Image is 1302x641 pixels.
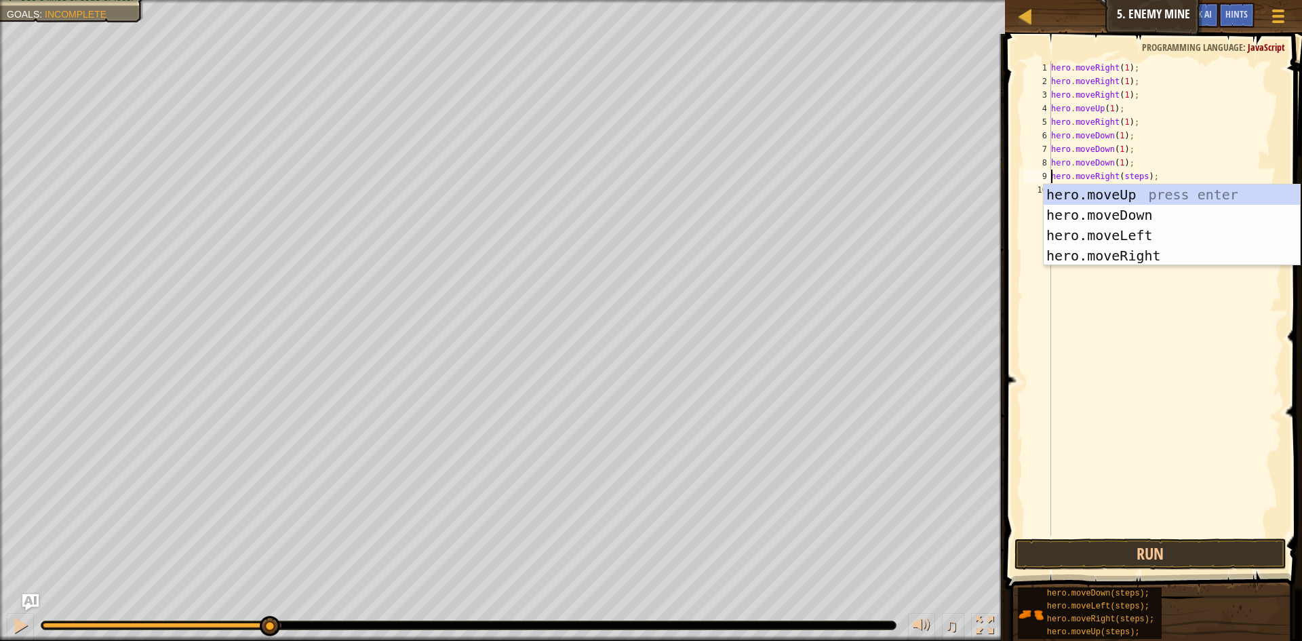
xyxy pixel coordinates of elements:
[1024,115,1051,129] div: 5
[1243,41,1248,54] span: :
[1248,41,1285,54] span: JavaScript
[942,613,965,641] button: ♫
[22,594,39,610] button: Ask AI
[1024,129,1051,142] div: 6
[45,9,106,20] span: Incomplete
[7,9,39,20] span: Goals
[1024,170,1051,183] div: 9
[1047,627,1140,637] span: hero.moveUp(steps);
[1024,61,1051,75] div: 1
[1047,589,1149,598] span: hero.moveDown(steps);
[1024,142,1051,156] div: 7
[1024,183,1051,197] div: 10
[1024,88,1051,102] div: 3
[1047,615,1154,624] span: hero.moveRight(steps);
[1182,3,1219,28] button: Ask AI
[1024,156,1051,170] div: 8
[1024,75,1051,88] div: 2
[945,615,958,636] span: ♫
[1261,3,1295,35] button: Show game menu
[1189,7,1212,20] span: Ask AI
[1024,102,1051,115] div: 4
[1142,41,1243,54] span: Programming language
[7,613,34,641] button: Ctrl + P: Pause
[1014,539,1286,570] button: Run
[971,613,998,641] button: Toggle fullscreen
[39,9,45,20] span: :
[908,613,935,641] button: Adjust volume
[1047,602,1149,611] span: hero.moveLeft(steps);
[1225,7,1248,20] span: Hints
[1018,602,1044,627] img: portrait.png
